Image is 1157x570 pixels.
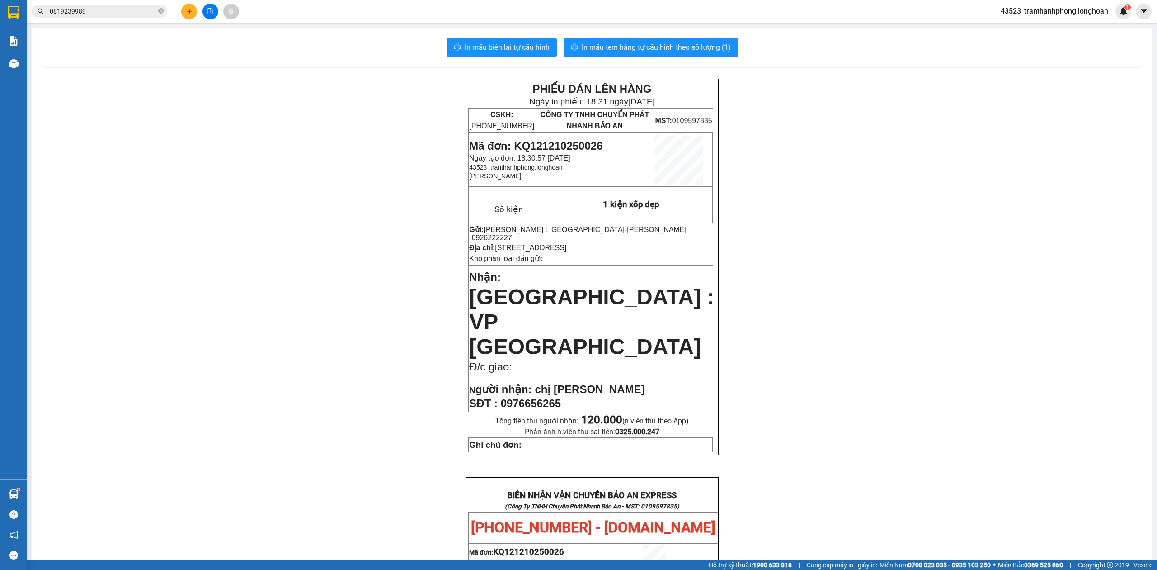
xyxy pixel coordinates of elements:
input: Tìm tên, số ĐT hoặc mã đơn [50,6,156,16]
sup: 1 [1124,4,1131,10]
strong: N [469,385,531,395]
strong: Gửi: [469,226,484,233]
span: message [9,551,18,560]
span: notification [9,531,18,539]
button: aim [223,4,239,19]
span: Ngày tạo đơn: 18:30:57 [DATE] [469,154,570,162]
span: Nhận: [469,271,501,283]
span: 0109597835 [655,117,712,124]
span: Phản ánh n.viên thu sai tiền: [525,427,659,436]
strong: Ghi chú đơn: [469,440,522,450]
span: Miền Nam [880,560,991,570]
img: logo-vxr [8,6,19,19]
span: 0926222227 [472,234,512,242]
button: file-add [202,4,218,19]
span: [PHONE_NUMBER] - [DOMAIN_NAME] [471,519,715,536]
strong: MST: [655,117,672,124]
span: 43523_tranthanhphong.longhoan [993,5,1115,17]
span: Mã đơn: KQ121210250026 [469,140,602,152]
span: Mã đơn: [469,549,564,556]
strong: 1900 633 818 [753,561,792,569]
span: Hỗ trợ kỹ thuật: [709,560,792,570]
span: gười nhận: [475,383,532,395]
img: solution-icon [9,36,19,46]
span: plus [186,8,193,14]
strong: BIÊN NHẬN VẬN CHUYỂN BẢO AN EXPRESS [507,490,677,500]
strong: (Công Ty TNHH Chuyển Phát Nhanh Bảo An - MST: 0109597835) [505,503,679,510]
span: [PHONE_NUMBER] [469,111,534,130]
span: 1 kiện xốp dẹp [603,199,659,209]
span: aim [228,8,234,14]
span: 43523_tranthanhphong.longhoan [469,164,562,171]
span: In mẫu biên lai tự cấu hình [465,42,550,53]
sup: 1 [17,488,20,491]
span: 1 [1126,4,1129,10]
span: Số kiện [494,204,523,214]
strong: SĐT : [469,397,498,409]
span: | [1070,560,1071,570]
button: caret-down [1136,4,1152,19]
img: warehouse-icon [9,59,19,68]
button: plus [181,4,197,19]
span: copyright [1107,562,1113,568]
span: [PERSON_NAME] [469,172,521,180]
strong: Địa chỉ: [469,244,495,252]
strong: 0369 525 060 [1024,561,1063,569]
span: close-circle [158,7,164,16]
span: | [799,560,800,570]
button: printerIn mẫu biên lai tự cấu hình [447,38,557,57]
span: 43523_tranthanhphong.longhoan [506,560,578,565]
img: icon-new-feature [1119,7,1128,15]
span: Kho phân loại đầu gửi: [469,255,543,262]
strong: 0708 023 035 - 0935 103 250 [908,561,991,569]
span: [STREET_ADDRESS] [495,244,566,252]
span: [GEOGRAPHIC_DATA] : VP [GEOGRAPHIC_DATA] [469,285,714,359]
span: [PERSON_NAME] - [469,226,687,242]
span: printer [571,43,578,52]
span: Ngày in phiếu: 18:31 ngày [529,97,654,106]
span: close-circle [158,8,164,14]
button: printerIn mẫu tem hàng tự cấu hình theo số lượng (1) [564,38,738,57]
span: [PERSON_NAME] : [GEOGRAPHIC_DATA] [484,226,625,233]
span: file-add [207,8,213,14]
span: Đ/c giao: [469,361,512,373]
span: 0976656265 [501,397,561,409]
span: printer [454,43,461,52]
span: Tổng tiền thu người nhận: [495,417,689,425]
span: search [38,8,44,14]
span: ⚪️ [993,563,996,567]
span: (n.viên thu theo App) [581,417,689,425]
strong: PHIẾU DÁN LÊN HÀNG [532,83,651,95]
span: [DATE] [628,97,655,106]
strong: CSKH: [490,111,513,119]
span: question-circle [9,510,18,519]
strong: 0325.000.247 [615,427,659,436]
img: warehouse-icon [9,489,19,499]
span: chị [PERSON_NAME] [535,383,644,395]
span: - [469,226,687,242]
span: 18:30:57 [DATE] - [469,560,578,565]
span: caret-down [1140,7,1148,15]
span: In mẫu tem hàng tự cấu hình theo số lượng (1) [582,42,731,53]
strong: 120.000 [581,413,622,426]
span: KQ121210250026 [493,547,564,557]
span: Cung cấp máy in - giấy in: [807,560,877,570]
span: Miền Bắc [998,560,1063,570]
span: CÔNG TY TNHH CHUYỂN PHÁT NHANH BẢO AN [540,111,649,130]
